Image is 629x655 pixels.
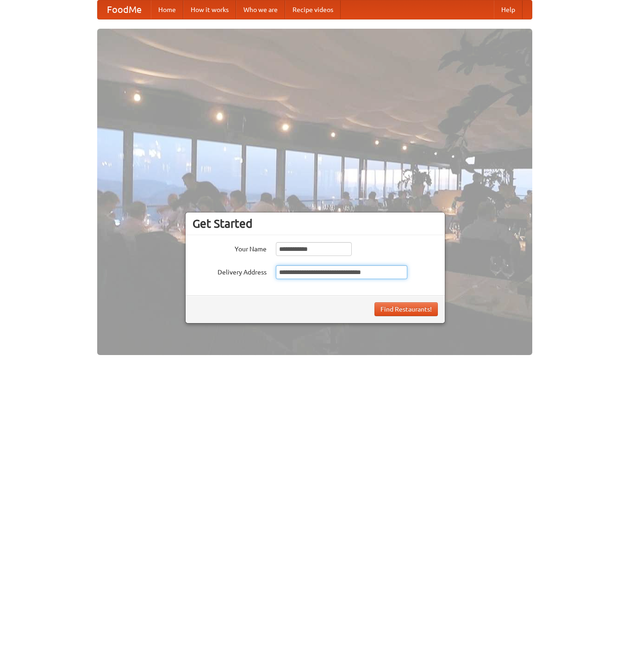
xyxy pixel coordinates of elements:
button: Find Restaurants! [374,302,438,316]
h3: Get Started [193,217,438,231]
a: Recipe videos [285,0,341,19]
a: Home [151,0,183,19]
a: Help [494,0,523,19]
label: Your Name [193,242,267,254]
label: Delivery Address [193,265,267,277]
a: Who we are [236,0,285,19]
a: FoodMe [98,0,151,19]
a: How it works [183,0,236,19]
